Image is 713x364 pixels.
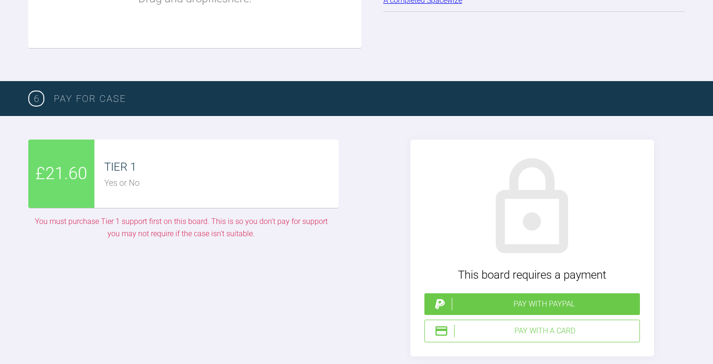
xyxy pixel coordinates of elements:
h3: PAY FOR CASE [54,91,685,106]
div: Yes or No [104,176,339,190]
div: You must purchase Tier 1 support first on this board. This is so you don't pay for support you ma... [28,215,334,240]
div: TIER 1 [104,158,339,176]
img: paypal.a7a4ce45.svg [433,297,447,311]
span: £21.60 [35,160,87,188]
img: stripeIcon.ae7d7783.svg [434,324,448,338]
div: This board requires a payment [424,266,640,284]
img: lock.6dc949b6.svg [478,154,586,262]
span: 6 [28,91,44,107]
div: Pay with PayPal [452,298,636,310]
div: Pay with a Card [454,325,636,337]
